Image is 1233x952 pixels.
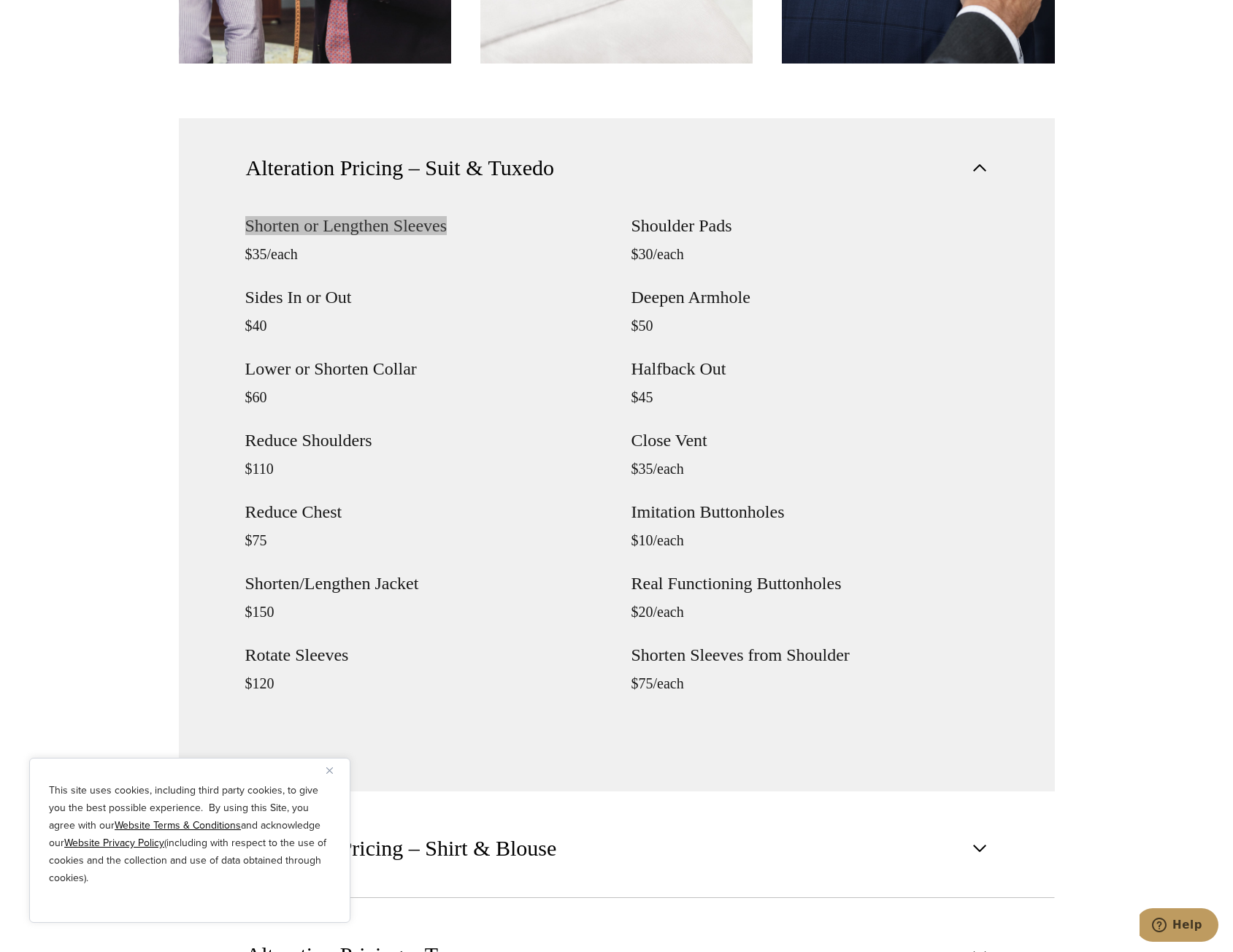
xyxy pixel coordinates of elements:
[245,431,602,449] h4: Reduce Shoulders
[64,835,164,851] a: Website Privacy Policy
[1140,908,1218,945] iframe: Opens a widget where you can chat to one of our agents
[631,503,988,521] h4: Imitation Buttonholes
[631,288,988,306] h4: Deepen Armhole
[245,317,602,334] p: $40
[246,832,557,864] span: Alteration Pricing – Shirt & Blouse
[245,460,602,477] p: $110
[179,118,1055,217] button: Alteration Pricing – Suit & Tuxedo
[631,431,988,449] h4: Close Vent
[326,767,333,774] img: Close
[245,646,602,664] h4: Rotate Sleeves
[631,575,988,592] h4: Real Functioning Buttonholes
[631,360,988,377] h4: Halfback Out
[245,217,602,234] h4: Shorten or Lengthen Sleeves
[631,675,988,692] p: $75/each
[245,531,602,549] p: $75
[245,288,602,306] h4: Sides In or Out
[246,152,555,184] span: Alteration Pricing – Suit & Tuxedo
[631,603,988,621] p: $20/each
[245,603,602,621] p: $150
[631,460,988,477] p: $35/each
[245,388,602,406] p: $60
[631,317,988,334] p: $50
[631,245,988,263] p: $30/each
[115,818,241,833] a: Website Terms & Conditions
[245,675,602,692] p: $120
[245,360,602,377] h4: Lower or Shorten Collar
[179,799,1055,898] button: Alteration Pricing – Shirt & Blouse
[631,646,988,664] h4: Shorten Sleeves from Shoulder
[245,575,602,592] h4: Shorten/Lengthen Jacket
[245,245,602,263] p: $35/each
[179,217,1055,791] div: Alteration Pricing – Suit & Tuxedo
[326,761,344,779] button: Close
[49,782,331,887] p: This site uses cookies, including third party cookies, to give you the best possible experience. ...
[245,503,602,521] h4: Reduce Chest
[631,388,988,406] p: $45
[631,531,988,549] p: $10/each
[631,217,988,234] h4: Shoulder Pads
